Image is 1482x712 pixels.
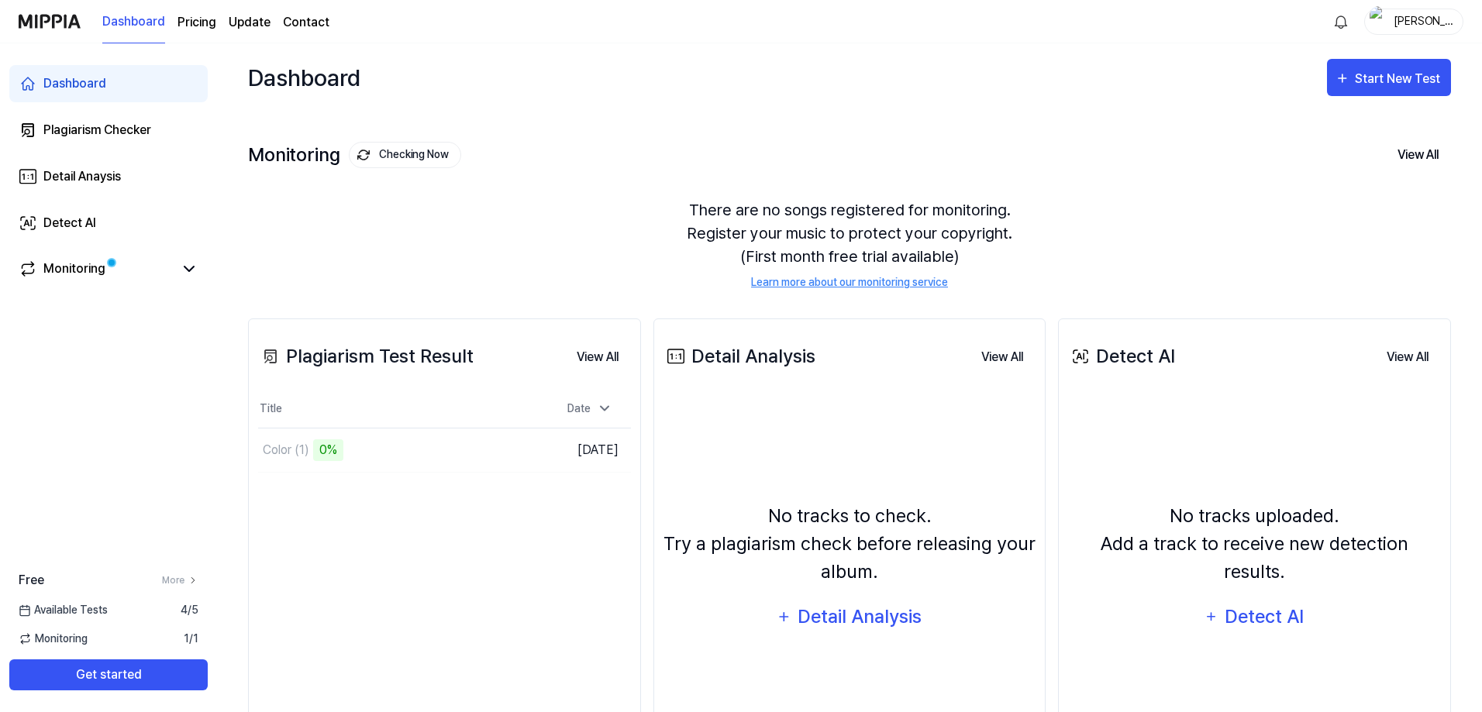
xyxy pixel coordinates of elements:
button: profile[PERSON_NAME] [1364,9,1463,35]
button: Start New Test [1327,59,1451,96]
span: 4 / 5 [181,602,198,618]
div: Start New Test [1355,69,1443,89]
div: Dashboard [43,74,106,93]
button: Detail Analysis [767,598,932,635]
a: Pricing [177,13,216,32]
a: Detect AI [9,205,208,242]
a: View All [1374,341,1441,373]
div: Detail Analysis [663,342,815,370]
div: Detect AI [1068,342,1175,370]
div: Plagiarism Test Result [258,342,474,370]
a: Update [229,13,271,32]
a: View All [564,341,631,373]
div: Detail Analysis [797,602,923,631]
button: Detect AI [1194,598,1315,635]
span: Monitoring [19,631,88,647]
div: No tracks to check. Try a plagiarism check before releasing your album. [663,502,1036,586]
div: Monitoring [43,260,105,278]
td: [DATE] [538,428,631,472]
span: Free [19,571,44,590]
button: Get started [9,659,208,690]
div: Detect AI [1223,602,1306,631]
th: Title [258,390,538,428]
button: View All [969,342,1036,373]
span: Available Tests [19,602,108,618]
div: There are no songs registered for monitoring. Register your music to protect your copyright. (Fir... [248,180,1451,309]
a: View All [969,341,1036,373]
img: profile [1370,6,1388,37]
div: Date [561,396,619,421]
a: Detail Anaysis [9,158,208,195]
button: View All [1374,342,1441,373]
div: Detail Anaysis [43,167,121,186]
button: View All [1385,139,1451,171]
button: View All [564,342,631,373]
a: Dashboard [102,1,165,43]
div: [PERSON_NAME] [1393,12,1453,29]
button: Checking Now [349,142,461,168]
img: 알림 [1332,12,1350,31]
a: Learn more about our monitoring service [751,274,948,291]
a: Monitoring [19,260,174,278]
div: Monitoring [248,142,461,168]
span: 1 / 1 [184,631,198,647]
div: Color (1) [263,441,309,459]
a: Contact [283,13,329,32]
a: Dashboard [9,65,208,102]
div: Plagiarism Checker [43,121,151,139]
div: Detect AI [43,214,96,232]
div: Dashboard [248,59,360,96]
div: No tracks uploaded. Add a track to receive new detection results. [1068,502,1441,586]
div: 0% [313,439,343,461]
a: More [162,573,198,587]
img: monitoring Icon [357,148,370,162]
a: Plagiarism Checker [9,112,208,149]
